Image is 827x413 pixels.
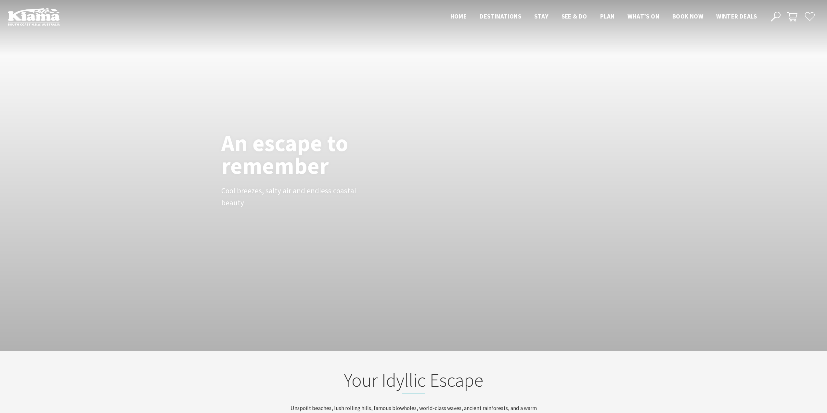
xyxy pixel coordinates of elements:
[480,12,521,20] span: Destinations
[450,12,467,20] span: Home
[562,12,587,20] span: See & Do
[600,12,615,20] span: Plan
[221,185,368,209] p: Cool breezes, salty air and endless coastal beauty
[627,12,659,20] span: What’s On
[8,8,60,26] img: Kiama Logo
[716,12,757,20] span: Winter Deals
[286,369,541,394] h2: Your Idyllic Escape
[444,11,763,22] nav: Main Menu
[672,12,703,20] span: Book now
[221,132,400,177] h1: An escape to remember
[534,12,549,20] span: Stay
